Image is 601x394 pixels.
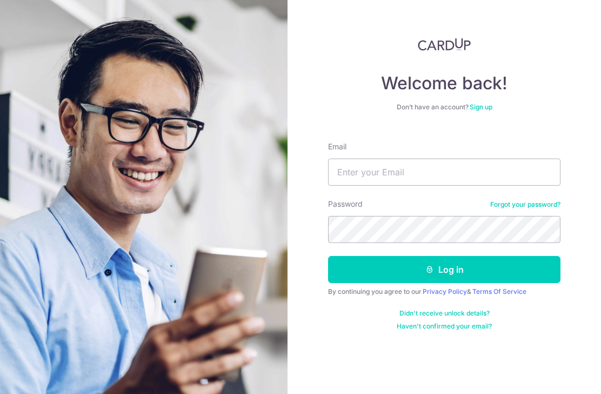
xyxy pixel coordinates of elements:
[328,141,346,152] label: Email
[328,199,363,209] label: Password
[472,287,526,295] a: Terms Of Service
[490,200,560,209] a: Forgot your password?
[399,309,490,318] a: Didn't receive unlock details?
[328,159,560,186] input: Enter your Email
[423,287,467,295] a: Privacy Policy
[328,256,560,283] button: Log in
[470,103,492,111] a: Sign up
[418,38,471,51] img: CardUp Logo
[397,322,492,331] a: Haven't confirmed your email?
[328,287,560,296] div: By continuing you agree to our &
[328,73,560,94] h4: Welcome back!
[328,103,560,111] div: Don’t have an account?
